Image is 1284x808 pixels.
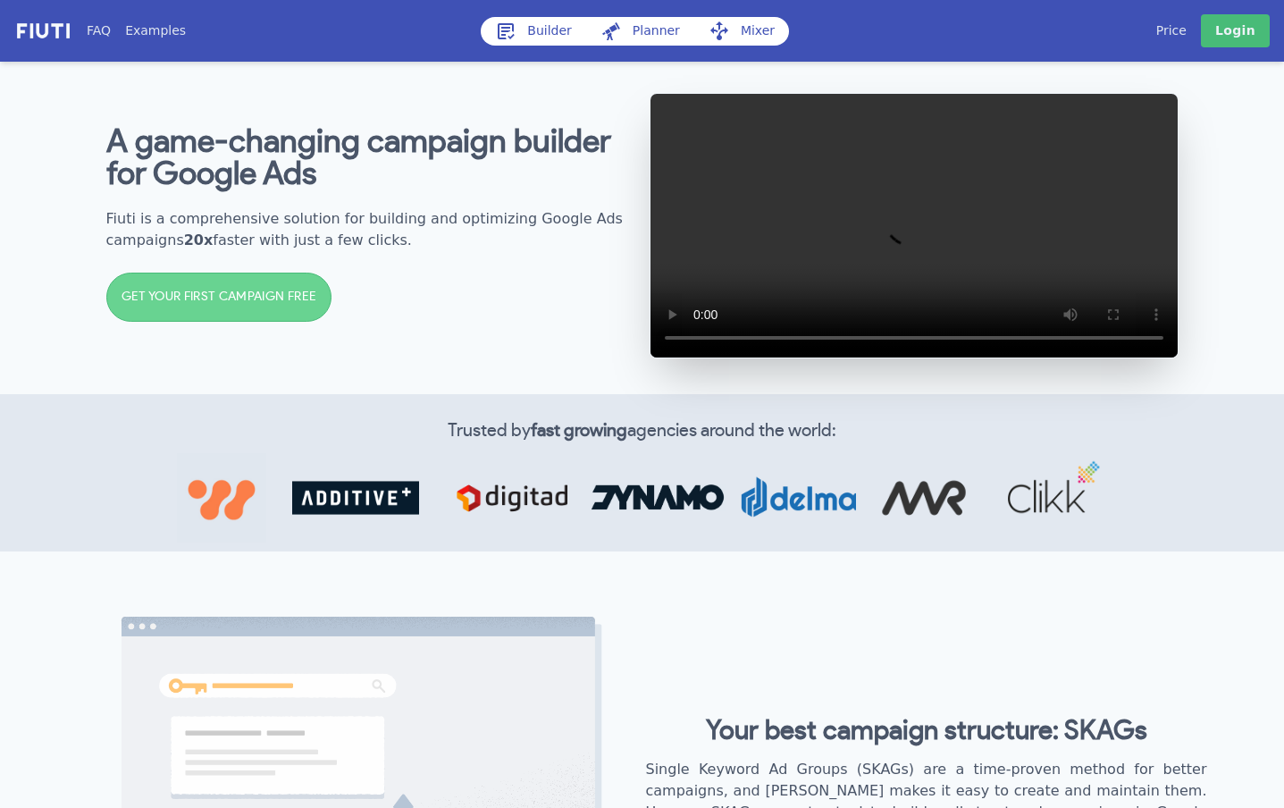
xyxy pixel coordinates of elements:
img: 5680c82.png [986,455,1107,541]
img: 7aba02c.png [436,460,588,536]
a: FAQ [87,21,111,40]
b: fast growing [531,422,627,440]
b: A game-changing campaign builder for Google Ads [106,126,611,190]
img: 83c4e68.jpg [592,484,726,511]
img: abf0a6e.png [275,464,436,532]
h2: Fiuti is a comprehensive solution for building and optimizing Google Ads campaigns faster with ju... [106,208,635,251]
a: GET YOUR FIRST CAMPAIGN FREE [106,273,332,322]
img: d3352e4.png [736,476,861,519]
a: Examples [125,21,186,40]
a: Mixer [694,17,789,46]
b: 20x [184,231,214,248]
a: Builder [481,17,586,46]
video: Google Ads SKAG tool video [650,93,1179,358]
a: Login [1201,14,1270,47]
a: Planner [586,17,694,46]
h2: Trusted by agencies around the world: [128,417,1157,444]
img: cb4d2d3.png [861,456,986,539]
img: b8f48c0.jpg [177,453,266,543]
img: f731f27.png [14,21,72,41]
b: Your best campaign structure: SKAGs [706,718,1147,745]
a: Price [1156,21,1187,40]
